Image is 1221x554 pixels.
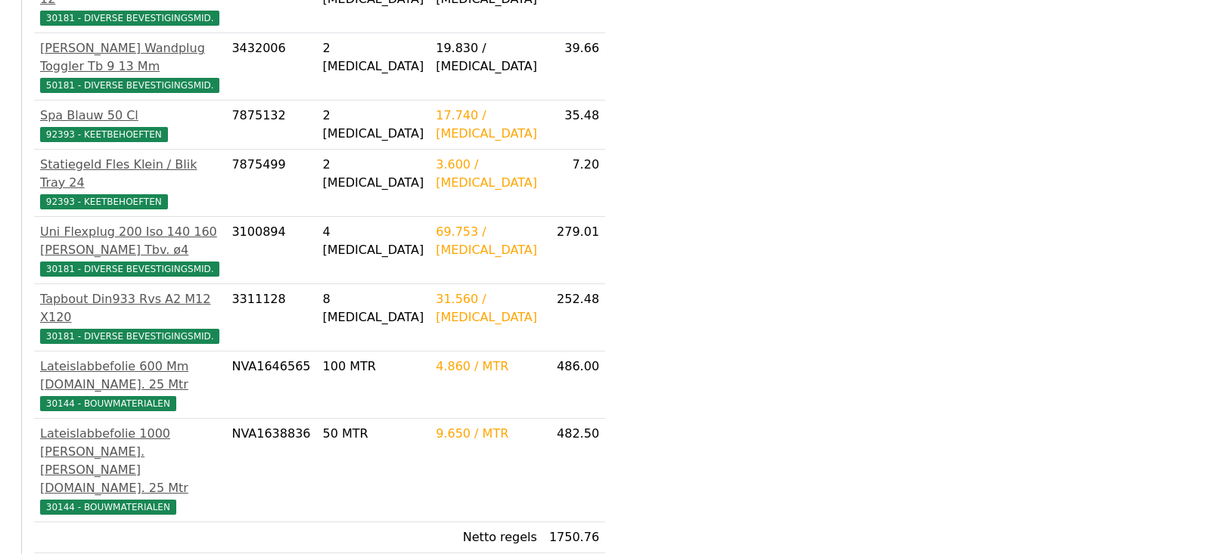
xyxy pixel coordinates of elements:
[543,101,605,150] td: 35.48
[323,290,424,327] div: 8 [MEDICAL_DATA]
[436,290,537,327] div: 31.560 / [MEDICAL_DATA]
[40,127,168,142] span: 92393 - KEETBEHOEFTEN
[436,425,537,443] div: 9.650 / MTR
[40,223,219,259] div: Uni Flexplug 200 Iso 140 160 [PERSON_NAME] Tbv. ø4
[543,284,605,351] td: 252.48
[40,223,219,277] a: Uni Flexplug 200 Iso 140 160 [PERSON_NAME] Tbv. ø430181 - DIVERSE BEVESTIGINGSMID.
[40,39,219,76] div: [PERSON_NAME] Wandplug Toggler Tb 9 13 Mm
[543,33,605,101] td: 39.66
[543,522,605,553] td: 1750.76
[40,39,219,94] a: [PERSON_NAME] Wandplug Toggler Tb 9 13 Mm50181 - DIVERSE BEVESTIGINGSMID.
[225,419,316,522] td: NVA1638836
[40,357,219,394] div: Lateislabbefolie 600 Mm [DOMAIN_NAME]. 25 Mtr
[40,425,219,497] div: Lateislabbefolie 1000 [PERSON_NAME]. [PERSON_NAME][DOMAIN_NAME]. 25 Mtr
[436,107,537,143] div: 17.740 / [MEDICAL_DATA]
[40,107,219,143] a: Spa Blauw 50 Cl92393 - KEETBEHOEFTEN
[323,425,424,443] div: 50 MTR
[543,351,605,419] td: 486.00
[40,500,176,515] span: 30144 - BOUWMATERIALEN
[40,290,219,345] a: Tapbout Din933 Rvs A2 M12 X12030181 - DIVERSE BEVESTIGINGSMID.
[543,217,605,284] td: 279.01
[323,357,424,376] div: 100 MTR
[225,150,316,217] td: 7875499
[543,419,605,522] td: 482.50
[436,156,537,192] div: 3.600 / [MEDICAL_DATA]
[436,357,537,376] div: 4.860 / MTR
[40,262,219,277] span: 30181 - DIVERSE BEVESTIGINGSMID.
[40,78,219,93] span: 50181 - DIVERSE BEVESTIGINGSMID.
[40,156,219,192] div: Statiegeld Fles Klein / Blik Tray 24
[40,396,176,411] span: 30144 - BOUWMATERIALEN
[436,39,537,76] div: 19.830 / [MEDICAL_DATA]
[40,107,219,125] div: Spa Blauw 50 Cl
[40,357,219,412] a: Lateislabbefolie 600 Mm [DOMAIN_NAME]. 25 Mtr30144 - BOUWMATERIALEN
[436,223,537,259] div: 69.753 / [MEDICAL_DATA]
[430,522,543,553] td: Netto regels
[323,107,424,143] div: 2 [MEDICAL_DATA]
[543,150,605,217] td: 7.20
[40,425,219,515] a: Lateislabbefolie 1000 [PERSON_NAME]. [PERSON_NAME][DOMAIN_NAME]. 25 Mtr30144 - BOUWMATERIALEN
[40,11,219,26] span: 30181 - DIVERSE BEVESTIGINGSMID.
[40,194,168,209] span: 92393 - KEETBEHOEFTEN
[323,156,424,192] div: 2 [MEDICAL_DATA]
[323,39,424,76] div: 2 [MEDICAL_DATA]
[225,217,316,284] td: 3100894
[40,329,219,344] span: 30181 - DIVERSE BEVESTIGINGSMID.
[323,223,424,259] div: 4 [MEDICAL_DATA]
[225,101,316,150] td: 7875132
[225,284,316,351] td: 3311128
[40,156,219,210] a: Statiegeld Fles Klein / Blik Tray 2492393 - KEETBEHOEFTEN
[225,351,316,419] td: NVA1646565
[40,290,219,327] div: Tapbout Din933 Rvs A2 M12 X120
[225,33,316,101] td: 3432006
